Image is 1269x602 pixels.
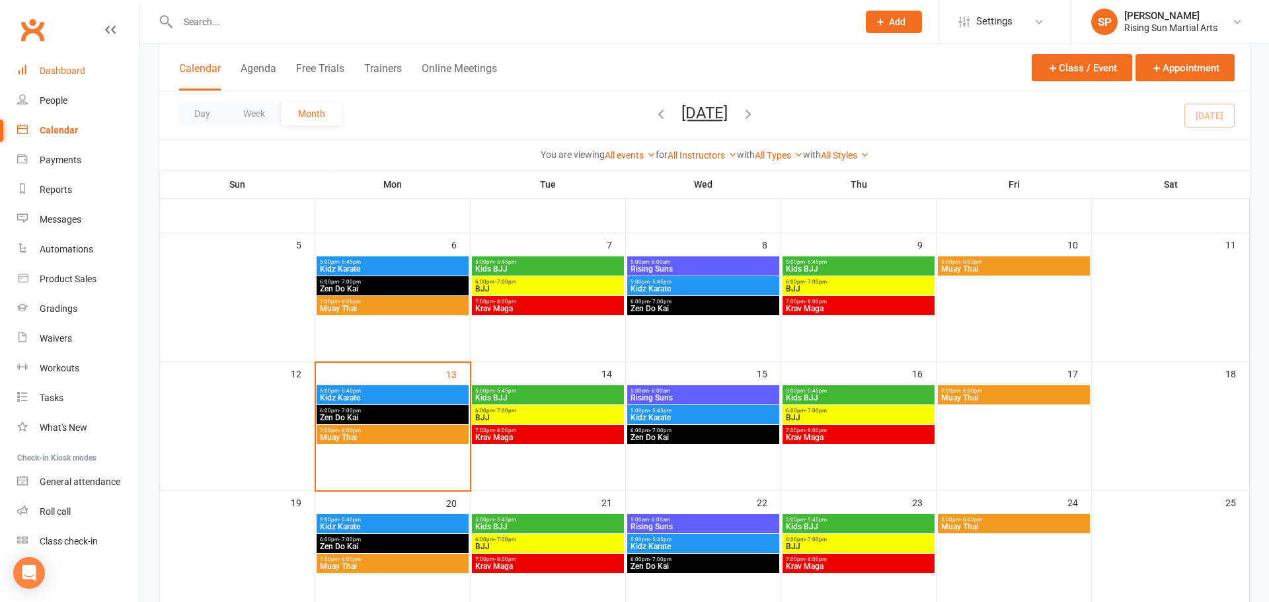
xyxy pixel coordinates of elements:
[475,305,621,313] span: Krav Maga
[160,170,315,198] th: Sun
[785,543,932,550] span: BJJ
[40,363,79,373] div: Workouts
[650,556,672,562] span: - 7:00pm
[17,497,139,527] a: Roll call
[339,299,361,305] span: - 8:00pm
[649,259,670,265] span: - 6:00am
[630,259,777,265] span: 5:00am
[889,17,905,27] span: Add
[960,259,982,265] span: - 6:00pm
[339,537,361,543] span: - 7:00pm
[339,556,361,562] span: - 8:00pm
[296,62,344,91] button: Free Trials
[475,543,621,550] span: BJJ
[319,433,466,441] span: Muay Thai
[937,170,1092,198] th: Fri
[805,517,827,523] span: - 5:45pm
[40,333,72,344] div: Waivers
[13,557,45,589] div: Open Intercom Messenger
[785,433,932,441] span: Krav Maga
[630,414,777,422] span: Kidz Karate
[649,388,670,394] span: - 6:00am
[650,408,672,414] span: - 5:45pm
[315,170,471,198] th: Mon
[17,205,139,235] a: Messages
[650,537,672,543] span: - 5:45pm
[650,279,672,285] span: - 5:45pm
[805,556,827,562] span: - 8:00pm
[1067,491,1091,513] div: 24
[475,537,621,543] span: 6:00pm
[607,233,625,255] div: 7
[319,285,466,293] span: Zen Do Kai
[630,299,777,305] span: 6:00pm
[291,491,315,513] div: 19
[494,259,516,265] span: - 5:45pm
[475,285,621,293] span: BJJ
[630,305,777,313] span: Zen Do Kai
[805,299,827,305] span: - 8:00pm
[17,383,139,413] a: Tasks
[16,13,49,46] a: Clubworx
[494,428,516,433] span: - 8:00pm
[319,428,466,433] span: 7:00pm
[1225,491,1249,513] div: 25
[785,537,932,543] span: 6:00pm
[1225,233,1249,255] div: 11
[319,299,466,305] span: 7:00pm
[17,413,139,443] a: What's New
[339,408,361,414] span: - 7:00pm
[630,537,777,543] span: 5:00pm
[805,408,827,414] span: - 7:00pm
[339,428,361,433] span: - 8:00pm
[40,244,93,254] div: Automations
[282,102,342,126] button: Month
[785,305,932,313] span: Krav Maga
[17,324,139,354] a: Waivers
[40,184,72,195] div: Reports
[1124,22,1217,34] div: Rising Sun Martial Arts
[630,285,777,293] span: Kidz Karate
[805,388,827,394] span: - 5:45pm
[475,259,621,265] span: 5:00pm
[494,388,516,394] span: - 5:45pm
[40,274,96,284] div: Product Sales
[785,394,932,402] span: Kids BJJ
[757,362,781,384] div: 15
[174,13,849,31] input: Search...
[40,393,63,403] div: Tasks
[1032,54,1132,81] button: Class / Event
[494,517,516,523] span: - 5:45pm
[179,62,221,91] button: Calendar
[805,537,827,543] span: - 7:00pm
[475,428,621,433] span: 7:00pm
[605,150,656,161] a: All events
[866,11,922,33] button: Add
[475,517,621,523] span: 5:00pm
[821,150,869,161] a: All Styles
[630,517,777,523] span: 5:00am
[319,265,466,273] span: Kidz Karate
[40,214,81,225] div: Messages
[785,523,932,531] span: Kids BJJ
[650,299,672,305] span: - 7:00pm
[319,523,466,531] span: Kidz Karate
[630,279,777,285] span: 5:00pm
[737,149,755,160] strong: with
[626,170,781,198] th: Wed
[757,491,781,513] div: 22
[785,265,932,273] span: Kids BJJ
[805,259,827,265] span: - 5:45pm
[17,527,139,556] a: Class kiosk mode
[319,517,466,523] span: 5:00pm
[1091,9,1118,35] div: SP
[475,433,621,441] span: Krav Maga
[227,102,282,126] button: Week
[803,149,821,160] strong: with
[681,104,728,122] button: [DATE]
[656,149,668,160] strong: for
[785,517,932,523] span: 5:00pm
[755,150,803,161] a: All Types
[630,556,777,562] span: 6:00pm
[912,362,936,384] div: 16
